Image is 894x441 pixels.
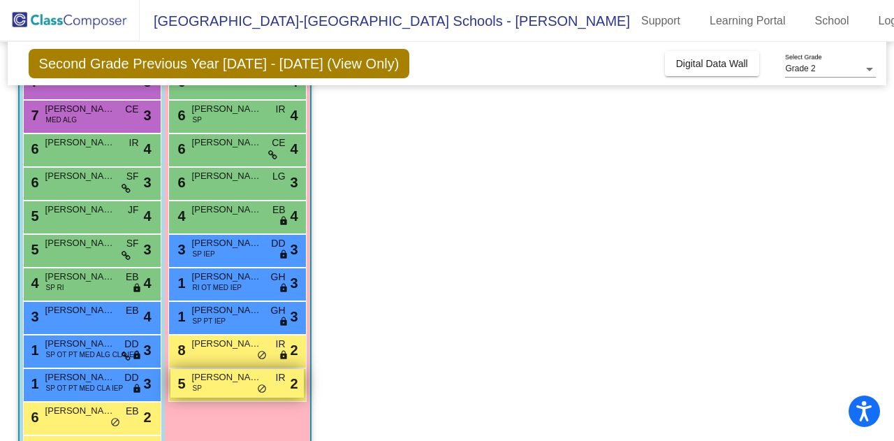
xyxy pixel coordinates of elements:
span: 3 [290,273,298,294]
span: 2 [290,373,298,394]
span: 6 [175,141,186,157]
span: IR [276,337,286,352]
span: 4 [290,105,298,126]
span: SP [193,115,202,125]
span: 1 [28,376,39,391]
span: [PERSON_NAME] [192,102,262,116]
span: SF [126,169,139,184]
span: 1 [175,275,186,291]
span: [PERSON_NAME] [192,337,262,351]
span: 6 [28,141,39,157]
span: Second Grade Previous Year [DATE] - [DATE] (View Only) [29,49,410,78]
span: SP OT PT MED ALG CLA IEP [46,349,139,360]
span: lock [279,250,288,261]
span: 2 [143,407,151,428]
span: [PERSON_NAME] [192,370,262,384]
span: RI OT MED IEP [193,282,242,293]
span: [PERSON_NAME] [45,303,115,317]
span: EB [126,404,139,419]
span: 1 [175,309,186,324]
span: [PERSON_NAME] [192,169,262,183]
span: DD [124,370,138,385]
span: 3 [143,105,151,126]
span: 6 [28,410,39,425]
button: Digital Data Wall [665,51,759,76]
span: 4 [143,273,151,294]
span: 4 [143,205,151,226]
span: lock [132,283,142,294]
span: do_not_disturb_alt [110,417,120,428]
span: 4 [290,138,298,159]
span: SP IEP [193,249,215,259]
span: lock [279,350,288,361]
span: 6 [175,175,186,190]
span: DD [124,337,138,352]
span: JF [128,203,139,217]
span: 3 [290,306,298,327]
span: [PERSON_NAME] [45,270,115,284]
span: MED ALG [46,115,77,125]
span: 3 [290,239,298,260]
span: [PERSON_NAME] [45,102,115,116]
span: 4 [175,208,186,224]
a: Support [630,10,691,32]
span: [PERSON_NAME] [192,270,262,284]
span: 6 [28,175,39,190]
span: IR [129,136,139,150]
span: lock [132,350,142,361]
span: EB [126,270,139,284]
span: 4 [290,205,298,226]
span: [PERSON_NAME] [45,337,115,351]
span: 7 [28,108,39,123]
span: 3 [143,172,151,193]
span: CE [125,102,138,117]
span: SP RI [46,282,64,293]
span: GH [271,303,286,318]
span: 3 [290,172,298,193]
span: lock [279,317,288,328]
span: [PERSON_NAME] [PERSON_NAME] [45,404,115,418]
span: 5 [28,208,39,224]
span: [PERSON_NAME] [45,169,115,183]
span: do_not_disturb_alt [257,350,267,361]
span: [GEOGRAPHIC_DATA]-[GEOGRAPHIC_DATA] Schools - [PERSON_NAME] [140,10,630,32]
a: School [804,10,860,32]
span: 2 [290,340,298,361]
span: [PERSON_NAME] [45,236,115,250]
span: IR [276,102,286,117]
span: [PERSON_NAME] [192,203,262,217]
span: lock [279,283,288,294]
span: GH [271,270,286,284]
span: DD [271,236,285,251]
span: [PERSON_NAME] [45,203,115,217]
span: EB [272,203,286,217]
span: 6 [175,108,186,123]
span: 1 [28,342,39,358]
span: SF [126,236,139,251]
span: 4 [143,138,151,159]
span: do_not_disturb_alt [257,384,267,395]
span: IR [276,370,286,385]
span: [PERSON_NAME] [192,303,262,317]
span: 4 [28,275,39,291]
span: LG [272,169,286,184]
span: Grade 2 [785,64,815,73]
span: 3 [143,373,151,394]
span: 3 [175,242,186,257]
span: [PERSON_NAME] [192,236,262,250]
span: 3 [28,309,39,324]
span: EB [126,303,139,318]
span: SP PT IEP [193,316,226,326]
span: 5 [175,376,186,391]
span: lock [132,384,142,395]
span: SP OT PT MED CLA IEP [46,383,124,393]
span: 5 [28,242,39,257]
span: CE [272,136,285,150]
span: 8 [175,342,186,358]
span: lock [279,216,288,227]
a: Learning Portal [698,10,797,32]
span: 4 [143,306,151,327]
span: SP [193,383,202,393]
span: [PERSON_NAME] [45,136,115,150]
span: 3 [143,340,151,361]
